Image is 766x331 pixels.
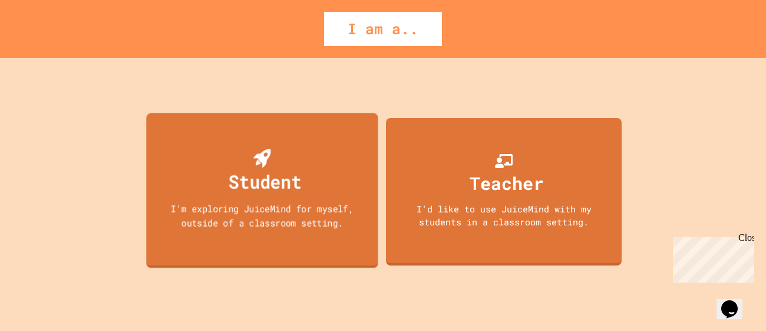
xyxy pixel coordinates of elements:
iframe: chat widget [717,284,754,319]
div: I'd like to use JuiceMind with my students in a classroom setting. [398,202,610,229]
div: I am a.. [324,12,442,46]
div: I'm exploring JuiceMind for myself, outside of a classroom setting. [158,201,367,229]
div: Chat with us now!Close [5,5,81,75]
div: Student [229,168,302,195]
iframe: chat widget [668,232,754,283]
div: Teacher [470,170,544,196]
